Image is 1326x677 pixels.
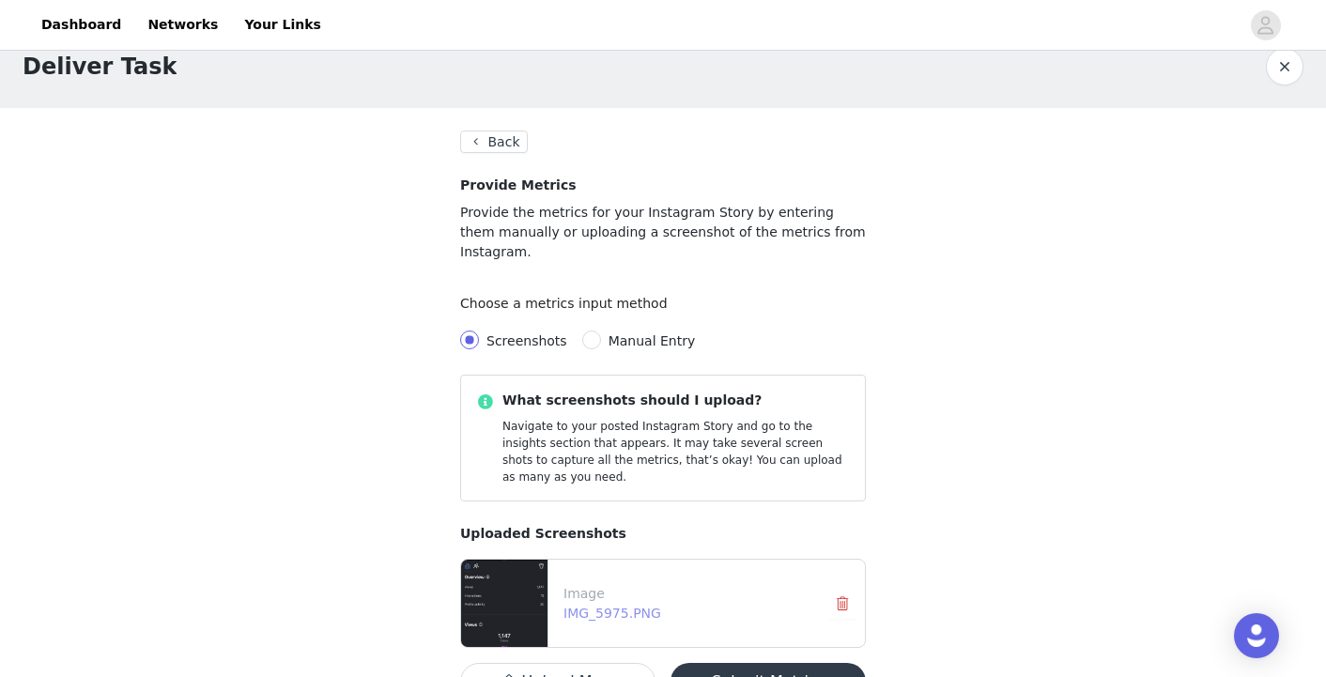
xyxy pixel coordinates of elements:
[460,296,677,311] label: Choose a metrics input method
[460,176,866,195] h4: Provide Metrics
[461,560,547,647] img: file
[30,4,132,46] a: Dashboard
[486,333,567,348] span: Screenshots
[233,4,332,46] a: Your Links
[460,524,866,544] p: Uploaded Screenshots
[609,333,696,348] span: Manual Entry
[1234,613,1279,658] div: Open Intercom Messenger
[502,391,850,410] p: What screenshots should I upload?
[1257,10,1274,40] div: avatar
[563,606,661,621] a: IMG_5975.PNG
[502,418,850,485] p: Navigate to your posted Instagram Story and go to the insights section that appears. It may take ...
[136,4,229,46] a: Networks
[460,131,528,153] button: Back
[563,584,812,604] p: Image
[23,50,177,84] h1: Deliver Task
[460,203,866,262] p: Provide the metrics for your Instagram Story by entering them manually or uploading a screenshot ...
